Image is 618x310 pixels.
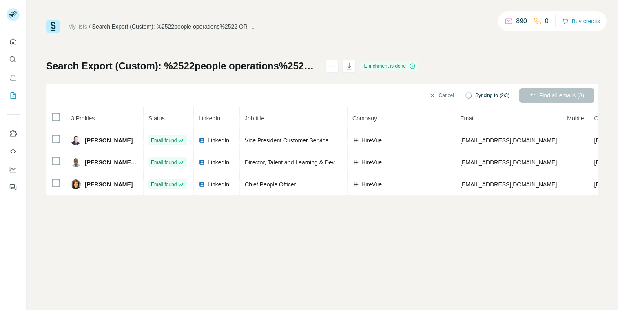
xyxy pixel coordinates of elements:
[7,144,20,159] button: Use Surfe API
[199,181,205,188] img: LinkedIn logo
[151,159,177,166] span: Email found
[361,158,382,166] span: HireVue
[361,180,382,188] span: HireVue
[545,16,549,26] p: 0
[245,137,328,144] span: Vice President Customer Service
[148,115,165,122] span: Status
[245,159,358,166] span: Director, Talent and Learning & Development
[199,115,220,122] span: LinkedIn
[460,159,557,166] span: [EMAIL_ADDRESS][DOMAIN_NAME]
[352,181,359,188] img: company-logo
[68,23,87,30] a: My lists
[71,179,81,189] img: Avatar
[460,181,557,188] span: [EMAIL_ADDRESS][DOMAIN_NAME]
[71,135,81,145] img: Avatar
[208,180,229,188] span: LinkedIn
[475,92,509,99] span: Syncing to (2/3)
[71,157,81,167] img: Avatar
[46,60,318,73] h1: Search Export (Custom): %2522people operations%2522 OR %2522employee experience%2522 OR %2522empl...
[46,20,60,33] img: Surfe Logo
[7,180,20,195] button: Feedback
[460,115,474,122] span: Email
[567,115,584,122] span: Mobile
[151,137,177,144] span: Email found
[208,136,229,144] span: LinkedIn
[199,137,205,144] img: LinkedIn logo
[460,137,557,144] span: [EMAIL_ADDRESS][DOMAIN_NAME]
[516,16,527,26] p: 890
[92,22,255,31] div: Search Export (Custom): %2522people operations%2522 OR %2522employee experience%2522 OR %2522empl...
[85,136,133,144] span: [PERSON_NAME]
[352,137,359,144] img: company-logo
[361,61,418,71] div: Enrichment is done
[7,126,20,141] button: Use Surfe on LinkedIn
[562,15,600,27] button: Buy credits
[7,162,20,177] button: Dashboard
[7,52,20,67] button: Search
[199,159,205,166] img: LinkedIn logo
[7,34,20,49] button: Quick start
[85,180,133,188] span: [PERSON_NAME]
[85,158,138,166] span: [PERSON_NAME], ACC
[245,181,296,188] span: Chief People Officer
[7,70,20,85] button: Enrich CSV
[71,115,95,122] span: 3 Profiles
[89,22,91,31] li: /
[361,136,382,144] span: HireVue
[245,115,264,122] span: Job title
[208,158,229,166] span: LinkedIn
[326,60,339,73] button: actions
[7,88,20,103] button: My lists
[352,159,359,166] img: company-logo
[352,115,377,122] span: Company
[151,181,177,188] span: Email found
[423,88,460,103] button: Cancel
